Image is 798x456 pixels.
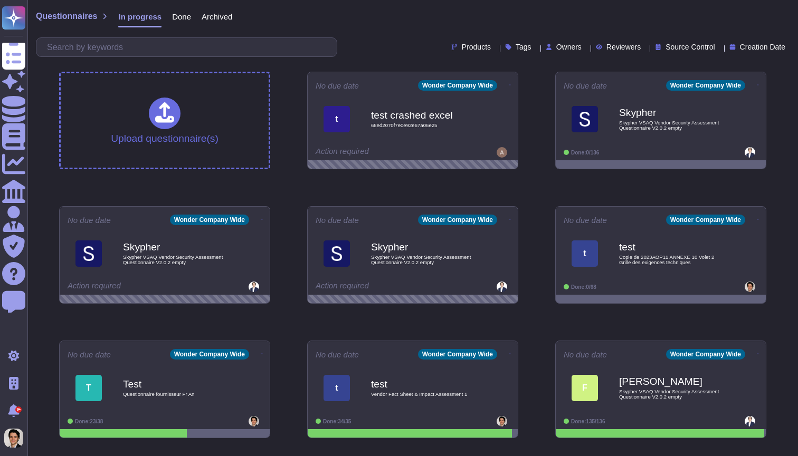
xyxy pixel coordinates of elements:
[745,416,755,426] img: user
[666,80,745,91] div: Wonder Company Wide
[572,240,598,267] div: t
[571,150,599,156] span: Done: 0/136
[619,108,725,118] b: Skypher
[36,12,97,21] span: Questionnaires
[316,282,445,292] div: Action required
[564,351,607,358] span: No due date
[572,375,598,401] div: F
[516,43,531,51] span: Tags
[619,255,725,265] span: Copie de 2023AOP11 ANNEXE 10 Volet 2 Grille des exigences techniques
[666,215,745,225] div: Wonder Company Wide
[68,351,111,358] span: No due date
[619,120,725,130] span: Skypher VSAQ Vendor Security Assessment Questionnaire V2.0.2 empty
[666,349,745,360] div: Wonder Company Wide
[324,106,350,132] div: t
[418,215,497,225] div: Wonder Company Wide
[497,282,507,292] img: user
[371,110,477,120] b: test crashed excel
[111,98,218,143] div: Upload questionnaire(s)
[170,349,249,360] div: Wonder Company Wide
[316,216,359,224] span: No due date
[371,379,477,389] b: test
[462,43,491,51] span: Products
[170,215,249,225] div: Wonder Company Wide
[371,123,477,128] span: 68ed2070f7e0e92e67a06e25
[371,392,477,397] span: Vendor Fact Sheet & Impact Assessment 1
[172,13,191,21] span: Done
[2,426,31,450] button: user
[123,242,229,252] b: Skypher
[371,242,477,252] b: Skypher
[316,147,445,158] div: Action required
[123,392,229,397] span: Questionnaire fournisseur Fr An
[68,282,197,292] div: Action required
[42,38,337,56] input: Search by keywords
[371,255,477,265] span: Skypher VSAQ Vendor Security Assessment Questionnaire V2.0.2 empty
[564,82,607,90] span: No due date
[619,389,725,399] span: Skypher VSAQ Vendor Security Assessment Questionnaire V2.0.2 empty
[418,80,497,91] div: Wonder Company Wide
[606,43,641,51] span: Reviewers
[123,255,229,265] span: Skypher VSAQ Vendor Security Assessment Questionnaire V2.0.2 empty
[324,375,350,401] div: t
[249,282,259,292] img: user
[123,379,229,389] b: Test
[249,416,259,426] img: user
[497,147,507,158] img: user
[564,216,607,224] span: No due date
[497,416,507,426] img: user
[324,240,350,267] img: Logo
[15,406,22,413] div: 9+
[571,284,596,290] span: Done: 0/68
[202,13,232,21] span: Archived
[619,242,725,252] b: test
[118,13,161,21] span: In progress
[619,376,725,386] b: [PERSON_NAME]
[323,419,351,424] span: Done: 34/35
[666,43,715,51] span: Source Control
[4,429,23,448] img: user
[740,43,785,51] span: Creation Date
[75,240,102,267] img: Logo
[572,106,598,132] img: Logo
[745,147,755,158] img: user
[556,43,582,51] span: Owners
[75,375,102,401] div: T
[68,216,111,224] span: No due date
[75,419,103,424] span: Done: 23/38
[571,419,605,424] span: Done: 135/136
[316,82,359,90] span: No due date
[745,282,755,292] img: user
[316,351,359,358] span: No due date
[418,349,497,360] div: Wonder Company Wide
